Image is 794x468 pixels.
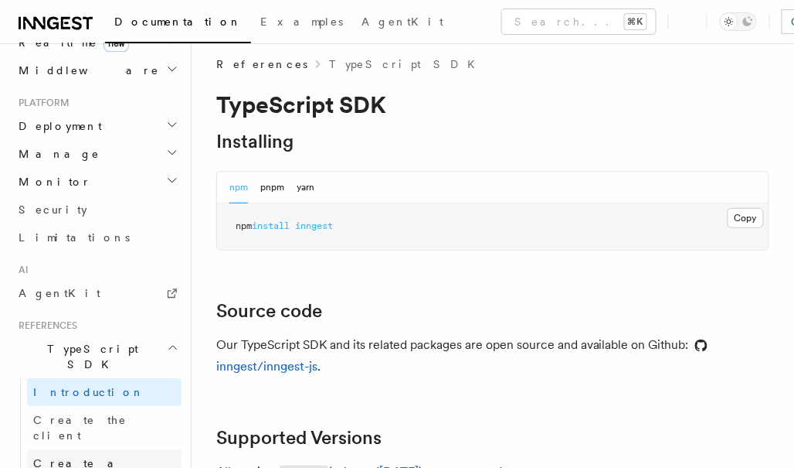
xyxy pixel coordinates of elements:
[216,56,307,72] span: References
[252,220,290,231] span: install
[19,231,130,244] span: Limitations
[236,220,252,231] span: npm
[297,172,314,203] button: yarn
[114,15,242,28] span: Documentation
[216,427,382,449] a: Supported Versions
[216,91,769,118] h1: TypeScript SDK
[12,279,182,307] a: AgentKit
[33,386,144,398] span: Introduction
[27,406,182,449] a: Create the client
[12,174,91,190] span: Monitor
[12,168,182,196] button: Monitor
[12,97,70,109] span: Platform
[19,203,87,216] span: Security
[12,341,167,372] span: TypeScript SDK
[105,5,251,43] a: Documentation
[12,63,159,78] span: Middleware
[216,337,707,374] a: inngest/inngest-js
[720,12,757,31] button: Toggle dark mode
[251,5,352,42] a: Examples
[103,35,129,52] span: new
[27,378,182,406] a: Introduction
[12,335,182,378] button: TypeScript SDK
[260,15,343,28] span: Examples
[12,224,182,251] a: Limitations
[12,118,102,134] span: Deployment
[216,131,294,152] a: Installing
[352,5,453,42] a: AgentKit
[12,112,182,140] button: Deployment
[12,140,182,168] button: Manage
[12,146,100,162] span: Manage
[216,334,769,377] p: Our TypeScript SDK and its related packages are open source and available on Github: .
[329,56,484,72] a: TypeScript SDK
[260,172,284,203] button: pnpm
[502,9,656,34] button: Search...⌘K
[12,264,29,276] span: AI
[33,414,127,442] span: Create the client
[295,220,333,231] span: inngest
[216,300,322,322] a: Source code
[19,287,100,299] span: AgentKit
[625,14,646,29] kbd: ⌘K
[361,15,443,28] span: AgentKit
[229,172,248,203] button: npm
[12,196,182,224] a: Security
[12,319,77,332] span: References
[728,208,764,228] button: Copy
[12,56,182,84] button: Middleware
